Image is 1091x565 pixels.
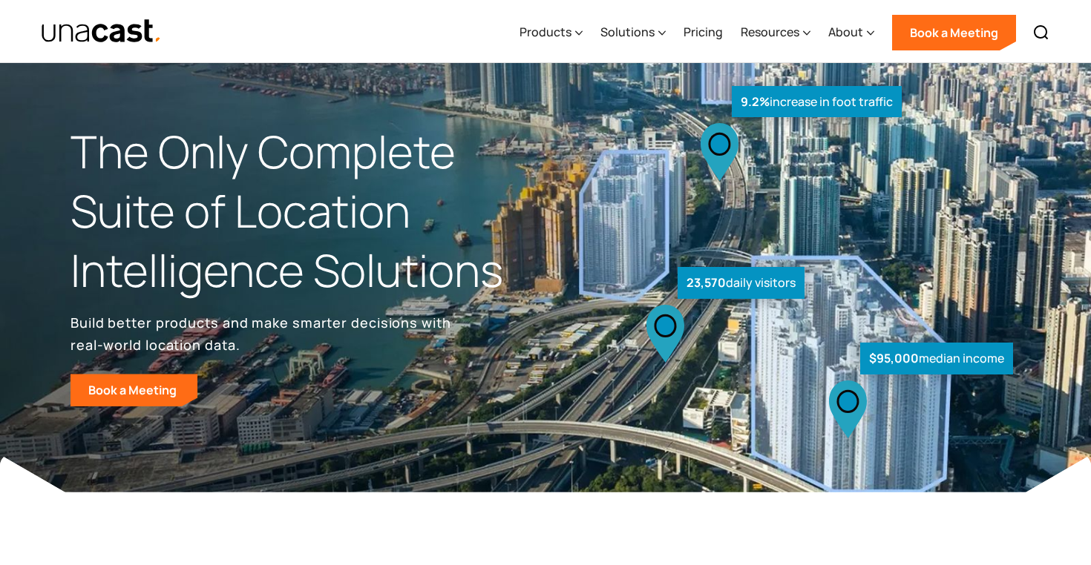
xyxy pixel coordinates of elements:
div: Products [520,2,583,63]
div: increase in foot traffic [732,86,902,118]
strong: 23,570 [687,274,726,291]
div: Resources [741,23,799,41]
div: median income [860,343,1013,374]
a: home [41,19,162,44]
a: Book a Meeting [71,374,197,406]
div: Solutions [600,2,666,63]
div: About [828,23,863,41]
div: Products [520,23,571,41]
img: Search icon [1032,24,1050,42]
div: Solutions [600,23,655,41]
img: Unacast text logo [41,19,162,44]
div: About [828,2,874,63]
p: Build better products and make smarter decisions with real-world location data. [71,311,456,356]
strong: $95,000 [869,350,919,366]
div: Resources [741,2,810,63]
a: Pricing [684,2,723,63]
strong: 9.2% [741,93,770,110]
a: Book a Meeting [892,15,1016,50]
div: daily visitors [678,267,805,299]
h1: The Only Complete Suite of Location Intelligence Solutions [71,122,545,300]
